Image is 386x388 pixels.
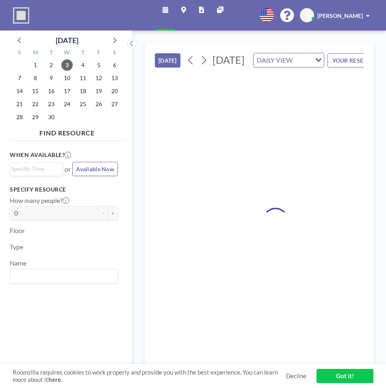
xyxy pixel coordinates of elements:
[10,196,69,205] label: How many people?
[65,165,71,173] span: or
[61,59,73,71] span: Wednesday, September 3, 2025
[14,72,25,84] span: Sunday, September 7, 2025
[286,372,306,380] a: Decline
[10,259,26,267] label: Name
[77,59,89,71] span: Thursday, September 4, 2025
[91,48,106,59] div: F
[77,85,89,97] span: Thursday, September 18, 2025
[109,59,120,71] span: Saturday, September 6, 2025
[317,12,363,19] span: [PERSON_NAME]
[93,72,104,84] span: Friday, September 12, 2025
[10,126,124,137] h4: FIND RESOURCE
[61,98,73,110] span: Wednesday, September 24, 2025
[14,98,25,110] span: Sunday, September 21, 2025
[46,72,57,84] span: Tuesday, September 9, 2025
[77,98,89,110] span: Thursday, September 25, 2025
[13,368,286,384] span: Roomzilla requires cookies to work properly and provide you with the best experience. You can lea...
[72,162,118,176] button: Available Now
[10,186,118,193] h3: Specify resource
[10,227,25,235] label: Floor
[109,98,120,110] span: Saturday, September 27, 2025
[106,48,122,59] div: S
[109,72,120,84] span: Saturday, September 13, 2025
[14,111,25,123] span: Sunday, September 28, 2025
[30,72,41,84] span: Monday, September 8, 2025
[98,206,108,220] button: -
[14,85,25,97] span: Sunday, September 14, 2025
[13,7,29,24] img: organization-logo
[10,163,63,175] div: Search for option
[28,48,43,59] div: M
[30,98,41,110] span: Monday, September 22, 2025
[10,269,117,283] div: Search for option
[46,59,57,71] span: Tuesday, September 2, 2025
[93,85,104,97] span: Friday, September 19, 2025
[61,85,73,97] span: Wednesday, September 17, 2025
[11,271,113,281] input: Search for option
[317,369,373,383] a: Got it!
[61,72,73,84] span: Wednesday, September 10, 2025
[109,85,120,97] span: Saturday, September 20, 2025
[46,111,57,123] span: Tuesday, September 30, 2025
[295,55,310,65] input: Search for option
[304,12,310,19] span: JB
[46,98,57,110] span: Tuesday, September 23, 2025
[108,206,118,220] button: +
[43,48,59,59] div: T
[76,166,114,172] span: Available Now
[75,48,91,59] div: T
[255,55,294,65] span: DAILY VIEW
[254,53,324,67] div: Search for option
[155,53,180,68] button: [DATE]
[30,59,41,71] span: Monday, September 1, 2025
[10,243,23,251] label: Type
[56,35,78,46] div: [DATE]
[11,164,58,173] input: Search for option
[30,111,41,123] span: Monday, September 29, 2025
[213,54,245,66] span: [DATE]
[46,85,57,97] span: Tuesday, September 16, 2025
[77,72,89,84] span: Thursday, September 11, 2025
[93,59,104,71] span: Friday, September 5, 2025
[30,85,41,97] span: Monday, September 15, 2025
[93,98,104,110] span: Friday, September 26, 2025
[12,48,28,59] div: S
[59,48,75,59] div: W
